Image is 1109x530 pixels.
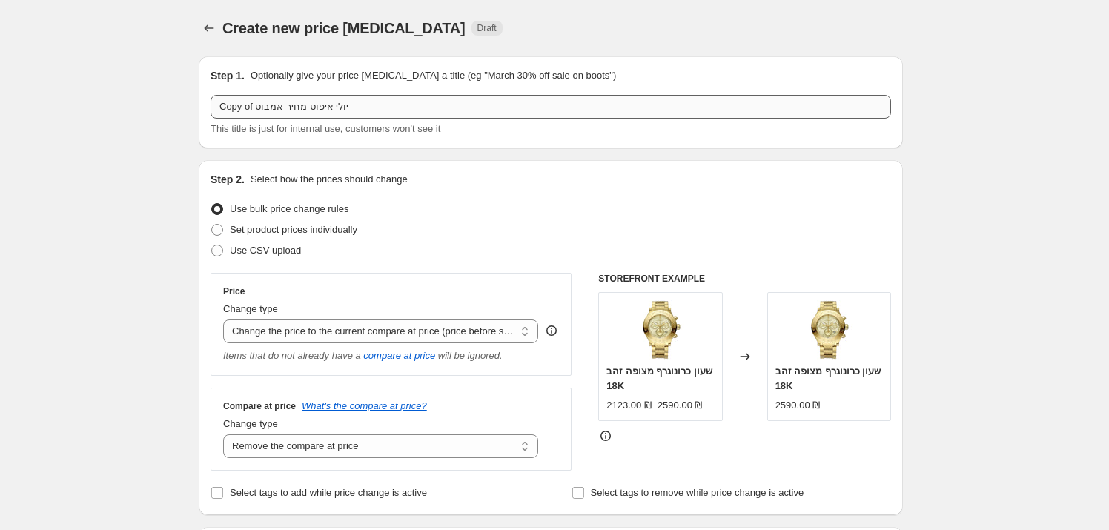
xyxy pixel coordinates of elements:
span: Create new price [MEDICAL_DATA] [222,20,466,36]
h2: Step 1. [211,68,245,83]
div: 2590.00 ₪ [775,398,821,413]
button: compare at price [363,350,435,361]
i: Items that do not already have a [223,350,361,361]
h6: STOREFRONT EXAMPLE [598,273,891,285]
span: שעון כרונוגרף מצופה זהב 18K [606,365,712,391]
div: help [544,323,559,338]
span: Set product prices individually [230,224,357,235]
input: 30% off holiday sale [211,95,891,119]
span: Select tags to remove while price change is active [591,487,804,498]
img: EMTMMCYGYMY000_80x.jpg [631,300,690,360]
p: Optionally give your price [MEDICAL_DATA] a title (eg "March 30% off sale on boots") [251,68,616,83]
span: Select tags to add while price change is active [230,487,427,498]
img: EMTMMCYGYMY000_80x.jpg [799,300,858,360]
span: שעון כרונוגרף מצופה זהב 18K [775,365,881,391]
span: Use CSV upload [230,245,301,256]
span: Use bulk price change rules [230,203,348,214]
h3: Price [223,285,245,297]
strike: 2590.00 ₪ [658,398,703,413]
button: Price change jobs [199,18,219,39]
p: Select how the prices should change [251,172,408,187]
span: Change type [223,418,278,429]
i: will be ignored. [438,350,503,361]
span: Change type [223,303,278,314]
div: 2123.00 ₪ [606,398,652,413]
span: Draft [477,22,497,34]
h3: Compare at price [223,400,296,412]
span: This title is just for internal use, customers won't see it [211,123,440,134]
h2: Step 2. [211,172,245,187]
button: What's the compare at price? [302,400,427,411]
